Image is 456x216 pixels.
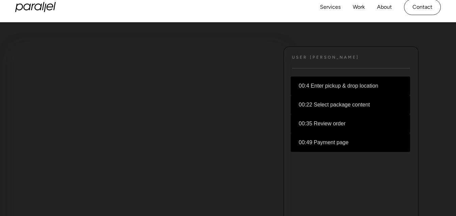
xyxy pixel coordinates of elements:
[353,2,365,12] a: Work
[291,114,410,133] li: 00:35 Review order
[320,2,341,12] a: Services
[291,76,410,95] li: 00:4 Enter pickup & drop location
[291,95,410,114] li: 00:22 Select package content
[292,55,359,60] h4: User [PERSON_NAME]
[15,2,56,12] a: home
[377,2,392,12] a: About
[291,133,410,152] li: 00:49 Payment page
